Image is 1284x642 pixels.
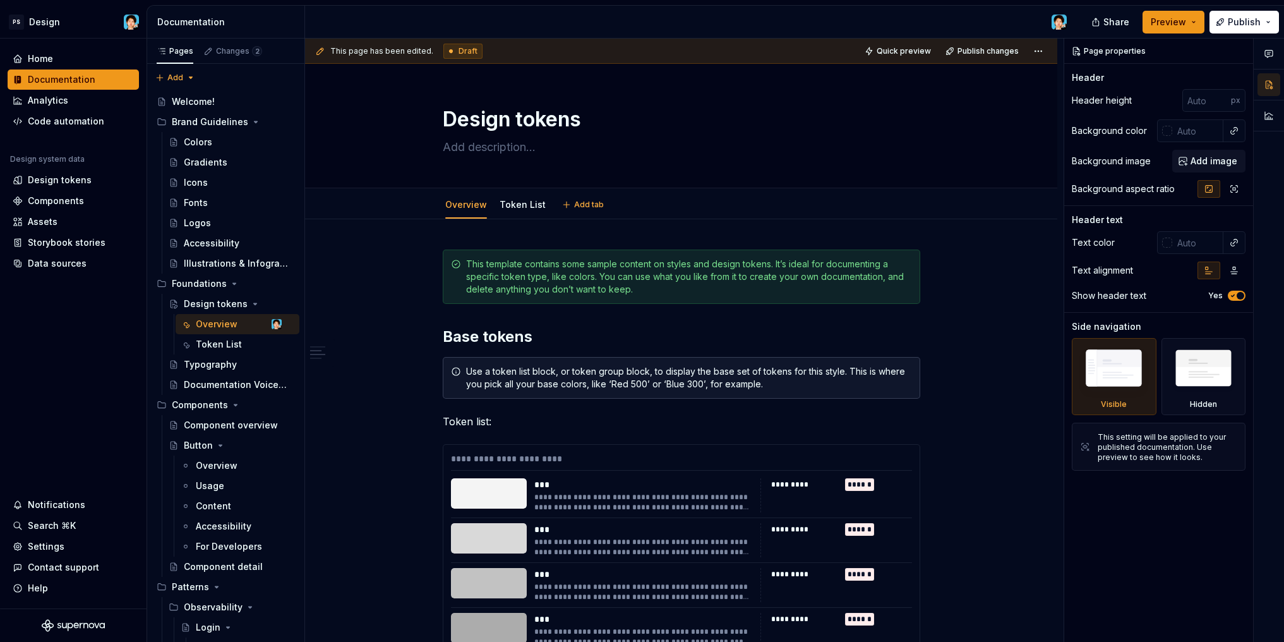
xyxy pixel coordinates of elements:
[942,42,1024,60] button: Publish changes
[1231,95,1240,106] p: px
[184,601,243,614] div: Observability
[152,274,299,294] div: Foundations
[196,338,242,351] div: Token List
[445,199,487,210] a: Overview
[152,395,299,415] div: Components
[8,557,139,578] button: Contact support
[176,516,299,536] a: Accessibility
[164,193,299,213] a: Fonts
[172,116,248,128] div: Brand Guidelines
[1072,236,1115,249] div: Text color
[184,237,239,250] div: Accessibility
[8,212,139,232] a: Assets
[28,561,99,574] div: Contact support
[152,92,299,112] a: Welcome!
[152,69,199,87] button: Add
[8,111,139,131] a: Code automation
[184,156,227,169] div: Gradients
[9,15,24,30] div: PS
[1101,399,1127,409] div: Visible
[1151,16,1186,28] span: Preview
[8,253,139,274] a: Data sources
[1172,119,1223,142] input: Auto
[196,318,237,330] div: Overview
[8,536,139,557] a: Settings
[184,298,248,310] div: Design tokens
[167,73,183,83] span: Add
[10,154,85,164] div: Design system data
[172,95,215,108] div: Welcome!
[1072,264,1133,277] div: Text alignment
[28,52,53,65] div: Home
[1172,150,1245,173] button: Add image
[28,499,85,511] div: Notifications
[28,195,84,207] div: Components
[8,516,139,536] button: Search ⌘K
[1103,16,1129,28] span: Share
[1072,94,1132,107] div: Header height
[466,258,912,296] div: This template contains some sample content on styles and design tokens. It’s ideal for documentin...
[172,399,228,411] div: Components
[164,253,299,274] a: Illustrations & Infographics
[1208,291,1223,301] label: Yes
[184,560,263,573] div: Component detail
[164,375,299,395] a: Documentation Voice & Style
[1072,320,1141,333] div: Side navigation
[164,557,299,577] a: Component detail
[152,577,299,597] div: Patterns
[1190,399,1217,409] div: Hidden
[1143,11,1204,33] button: Preview
[184,176,208,189] div: Icons
[8,495,139,515] button: Notifications
[184,136,212,148] div: Colors
[8,90,139,111] a: Analytics
[8,191,139,211] a: Components
[8,170,139,190] a: Design tokens
[957,46,1019,56] span: Publish changes
[272,319,282,329] img: Leo
[42,619,105,632] a: Supernova Logo
[176,476,299,496] a: Usage
[1172,231,1223,254] input: Auto
[172,581,209,593] div: Patterns
[164,213,299,233] a: Logos
[184,257,288,270] div: Illustrations & Infographics
[184,419,278,432] div: Component overview
[157,16,299,28] div: Documentation
[861,42,937,60] button: Quick preview
[164,132,299,152] a: Colors
[1098,432,1237,463] div: This setting will be applied to your published documentation. Use preview to see how it looks.
[8,70,139,90] a: Documentation
[1072,289,1146,302] div: Show header text
[164,415,299,435] a: Component overview
[176,334,299,354] a: Token List
[152,112,299,132] div: Brand Guidelines
[1209,11,1279,33] button: Publish
[440,104,918,135] textarea: Design tokens
[558,196,609,214] button: Add tab
[1085,11,1137,33] button: Share
[28,73,95,86] div: Documentation
[196,459,237,472] div: Overview
[574,200,604,210] span: Add tab
[176,496,299,516] a: Content
[196,500,231,512] div: Content
[184,358,237,371] div: Typography
[1191,155,1237,167] span: Add image
[443,414,920,429] p: Token list:
[8,578,139,598] button: Help
[172,277,227,290] div: Foundations
[252,46,262,56] span: 2
[29,16,60,28] div: Design
[164,173,299,193] a: Icons
[1072,338,1156,415] div: Visible
[1161,338,1246,415] div: Hidden
[500,199,546,210] a: Token List
[196,480,224,492] div: Usage
[176,456,299,476] a: Overview
[164,597,299,617] div: Observability
[164,435,299,456] a: Button
[28,582,48,595] div: Help
[28,115,104,128] div: Code automation
[1072,124,1147,137] div: Background color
